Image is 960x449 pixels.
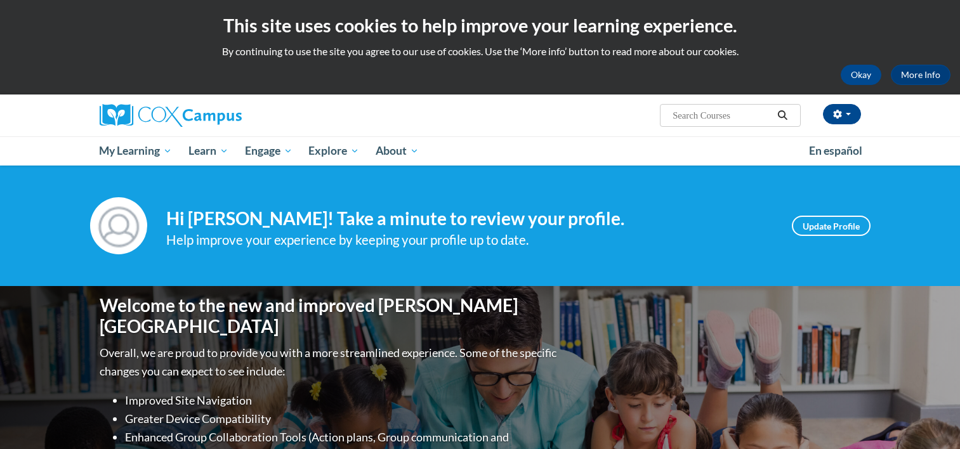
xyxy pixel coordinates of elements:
[245,143,293,159] span: Engage
[180,136,237,166] a: Learn
[801,138,871,164] a: En español
[237,136,301,166] a: Engage
[909,398,950,439] iframe: Button to launch messaging window
[367,136,427,166] a: About
[100,104,242,127] img: Cox Campus
[809,144,862,157] span: En español
[300,136,367,166] a: Explore
[100,295,560,337] h1: Welcome to the new and improved [PERSON_NAME][GEOGRAPHIC_DATA]
[376,143,419,159] span: About
[891,65,950,85] a: More Info
[100,104,341,127] a: Cox Campus
[308,143,359,159] span: Explore
[792,216,871,236] a: Update Profile
[671,108,773,123] input: Search Courses
[100,344,560,381] p: Overall, we are proud to provide you with a more streamlined experience. Some of the specific cha...
[125,391,560,410] li: Improved Site Navigation
[166,208,773,230] h4: Hi [PERSON_NAME]! Take a minute to review your profile.
[125,410,560,428] li: Greater Device Compatibility
[99,143,172,159] span: My Learning
[166,230,773,251] div: Help improve your experience by keeping your profile up to date.
[823,104,861,124] button: Account Settings
[91,136,181,166] a: My Learning
[10,13,950,38] h2: This site uses cookies to help improve your learning experience.
[773,108,792,123] button: Search
[81,136,880,166] div: Main menu
[90,197,147,254] img: Profile Image
[10,44,950,58] p: By continuing to use the site you agree to our use of cookies. Use the ‘More info’ button to read...
[841,65,881,85] button: Okay
[188,143,228,159] span: Learn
